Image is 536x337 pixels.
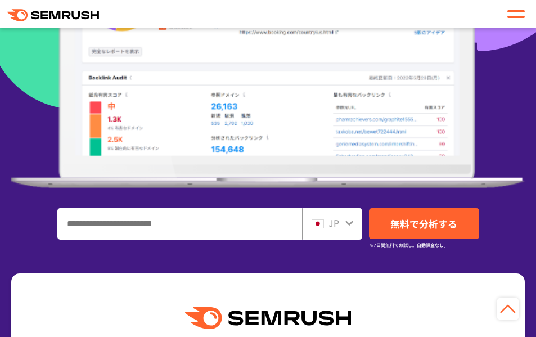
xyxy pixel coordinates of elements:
[185,307,350,329] img: Semrush
[369,208,479,239] a: 無料で分析する
[369,240,448,250] small: ※7日間無料でお試し。自動課金なし。
[390,217,457,231] span: 無料で分析する
[328,216,339,230] span: JP
[58,209,301,239] input: ドメイン、キーワードまたはURLを入力してください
